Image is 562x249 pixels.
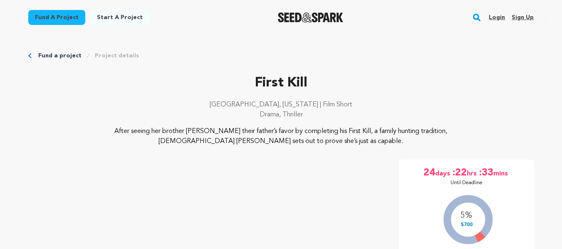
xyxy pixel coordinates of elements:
[28,73,534,93] p: First Kill
[435,166,452,180] span: days
[467,166,478,180] span: hrs
[423,166,435,180] span: 24
[278,12,343,22] a: Seed&Spark Homepage
[493,166,510,180] span: mins
[512,11,534,24] a: Sign up
[28,52,534,60] div: Breadcrumb
[38,52,82,60] a: Fund a project
[278,12,343,22] img: Seed&Spark Logo Dark Mode
[79,126,483,146] p: After seeing her brother [PERSON_NAME] their father’s favor by completing his First Kill, a famil...
[478,166,493,180] span: :33
[95,52,139,60] a: Project details
[28,100,534,110] p: [GEOGRAPHIC_DATA], [US_STATE] | Film Short
[451,180,483,186] p: Until Deadline
[90,10,149,25] a: Start a project
[28,110,534,120] p: Drama, Thriller
[452,166,467,180] span: :22
[28,10,85,25] a: Fund a project
[489,11,505,24] a: Login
